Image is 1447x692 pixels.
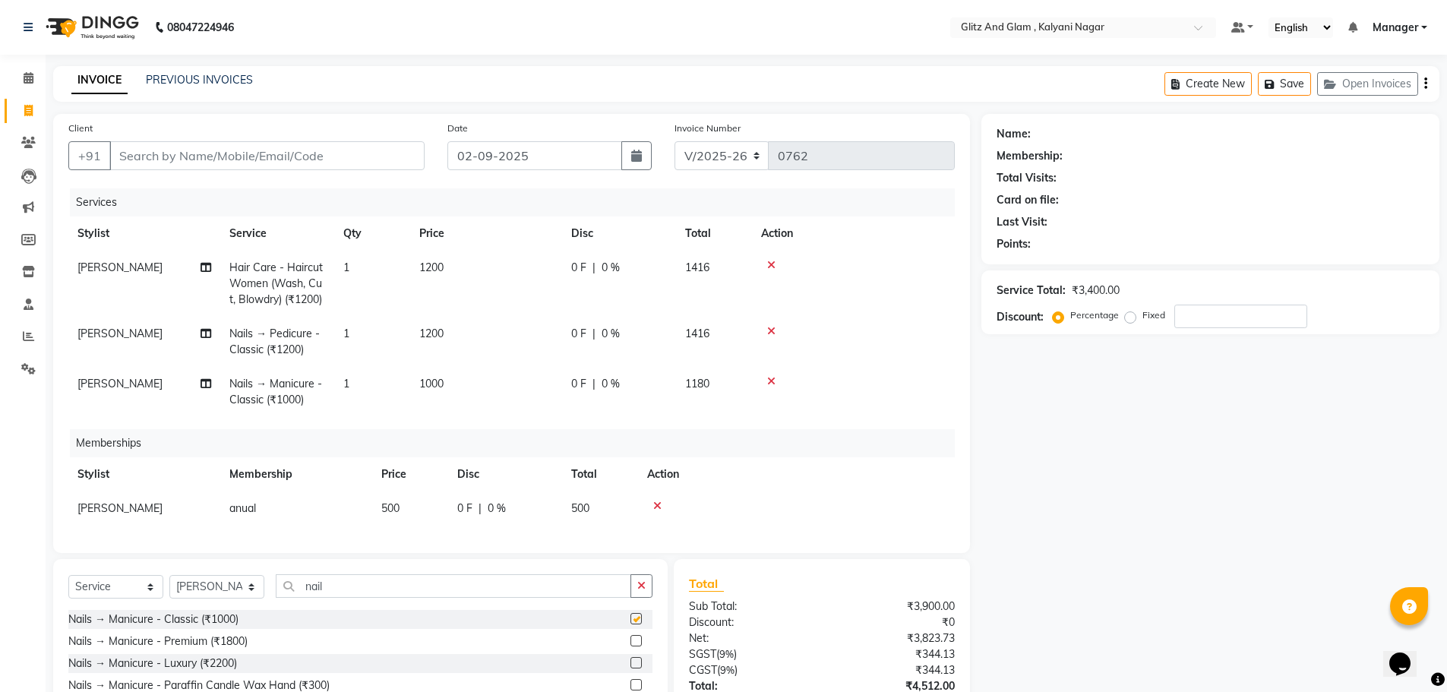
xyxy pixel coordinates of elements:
[457,501,472,517] span: 0 F
[419,327,444,340] span: 1200
[719,648,734,660] span: 9%
[276,574,631,598] input: Search or Scan
[1072,283,1120,299] div: ₹3,400.00
[488,501,506,517] span: 0 %
[419,377,444,390] span: 1000
[70,429,966,457] div: Memberships
[1317,72,1418,96] button: Open Invoices
[997,192,1059,208] div: Card on file:
[685,327,709,340] span: 1416
[602,376,620,392] span: 0 %
[997,309,1044,325] div: Discount:
[685,377,709,390] span: 1180
[68,457,220,491] th: Stylist
[1070,308,1119,322] label: Percentage
[381,501,400,515] span: 500
[689,576,724,592] span: Total
[1383,631,1432,677] iframe: chat widget
[602,260,620,276] span: 0 %
[77,377,163,390] span: [PERSON_NAME]
[720,664,735,676] span: 9%
[229,377,322,406] span: Nails → Manicure - Classic (₹1000)
[592,326,596,342] span: |
[68,216,220,251] th: Stylist
[229,501,256,515] span: anual
[229,261,323,306] span: Hair Care - Haircut Women (Wash, Cut, Blowdry) (₹1200)
[638,457,955,491] th: Action
[678,599,822,615] div: Sub Total:
[571,326,586,342] span: 0 F
[77,261,163,274] span: [PERSON_NAME]
[68,141,111,170] button: +91
[220,216,334,251] th: Service
[997,236,1031,252] div: Points:
[1373,20,1418,36] span: Manager
[678,662,822,678] div: ( )
[562,216,676,251] th: Disc
[822,646,966,662] div: ₹344.13
[571,376,586,392] span: 0 F
[822,599,966,615] div: ₹3,900.00
[109,141,425,170] input: Search by Name/Mobile/Email/Code
[997,126,1031,142] div: Name:
[343,377,349,390] span: 1
[39,6,143,49] img: logo
[372,457,448,491] th: Price
[997,283,1066,299] div: Service Total:
[678,615,822,630] div: Discount:
[167,6,234,49] b: 08047224946
[68,634,248,649] div: Nails → Manicure - Premium (₹1800)
[1164,72,1252,96] button: Create New
[689,663,717,677] span: CGST
[448,457,562,491] th: Disc
[822,662,966,678] div: ₹344.13
[220,457,372,491] th: Membership
[562,457,638,491] th: Total
[752,216,955,251] th: Action
[571,260,586,276] span: 0 F
[77,327,163,340] span: [PERSON_NAME]
[410,216,562,251] th: Price
[447,122,468,135] label: Date
[68,611,239,627] div: Nails → Manicure - Classic (₹1000)
[1142,308,1165,322] label: Fixed
[689,647,716,661] span: SGST
[676,216,752,251] th: Total
[571,501,589,515] span: 500
[70,188,966,216] div: Services
[678,630,822,646] div: Net:
[77,501,163,515] span: [PERSON_NAME]
[68,656,237,671] div: Nails → Manicure - Luxury (₹2200)
[822,615,966,630] div: ₹0
[592,260,596,276] span: |
[678,646,822,662] div: ( )
[229,327,320,356] span: Nails → Pedicure - Classic (₹1200)
[343,327,349,340] span: 1
[822,630,966,646] div: ₹3,823.73
[71,67,128,94] a: INVOICE
[1258,72,1311,96] button: Save
[343,261,349,274] span: 1
[592,376,596,392] span: |
[685,261,709,274] span: 1416
[997,148,1063,164] div: Membership:
[68,122,93,135] label: Client
[675,122,741,135] label: Invoice Number
[479,501,482,517] span: |
[419,261,444,274] span: 1200
[602,326,620,342] span: 0 %
[997,170,1057,186] div: Total Visits:
[146,73,253,87] a: PREVIOUS INVOICES
[997,214,1047,230] div: Last Visit:
[334,216,410,251] th: Qty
